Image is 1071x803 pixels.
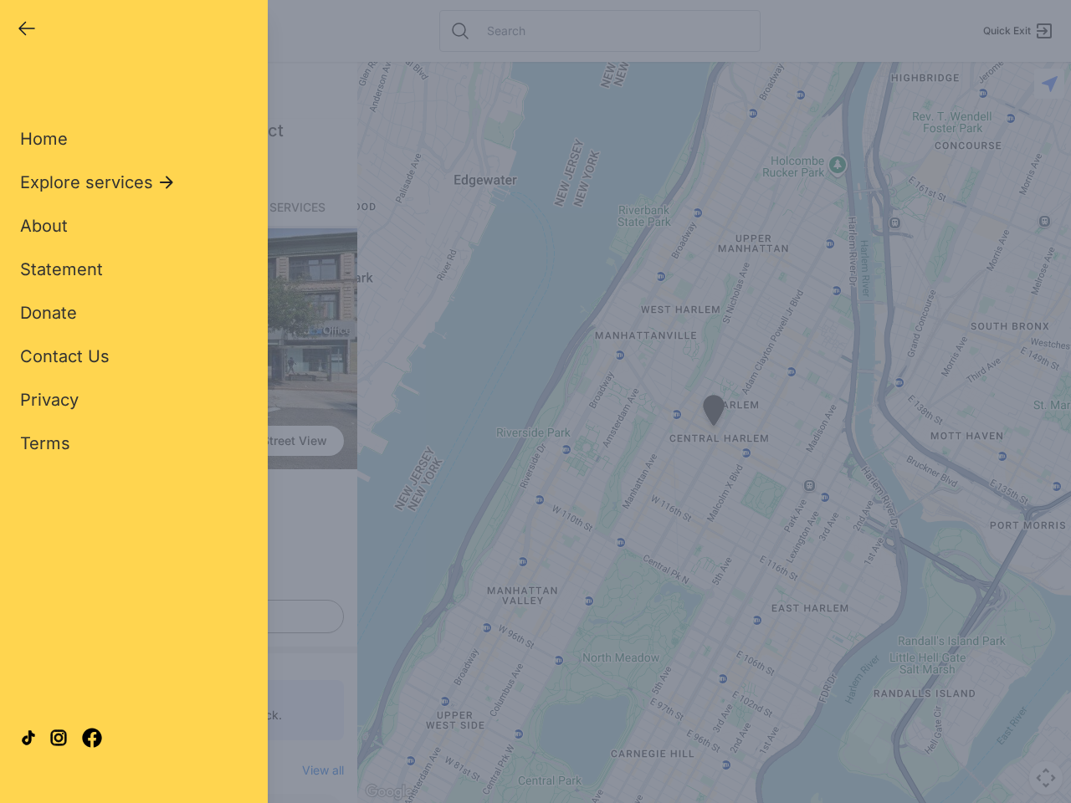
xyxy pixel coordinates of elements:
a: Donate [20,301,77,325]
span: Terms [20,433,70,453]
a: About [20,214,68,238]
a: Home [20,127,68,151]
button: Explore services [20,171,177,194]
span: Privacy [20,390,79,410]
a: Privacy [20,388,79,412]
span: Donate [20,303,77,323]
span: Home [20,129,68,149]
a: Contact Us [20,345,110,368]
span: Explore services [20,171,153,194]
span: Contact Us [20,346,110,366]
a: Statement [20,258,103,281]
span: Statement [20,259,103,279]
span: About [20,216,68,236]
a: Terms [20,432,70,455]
